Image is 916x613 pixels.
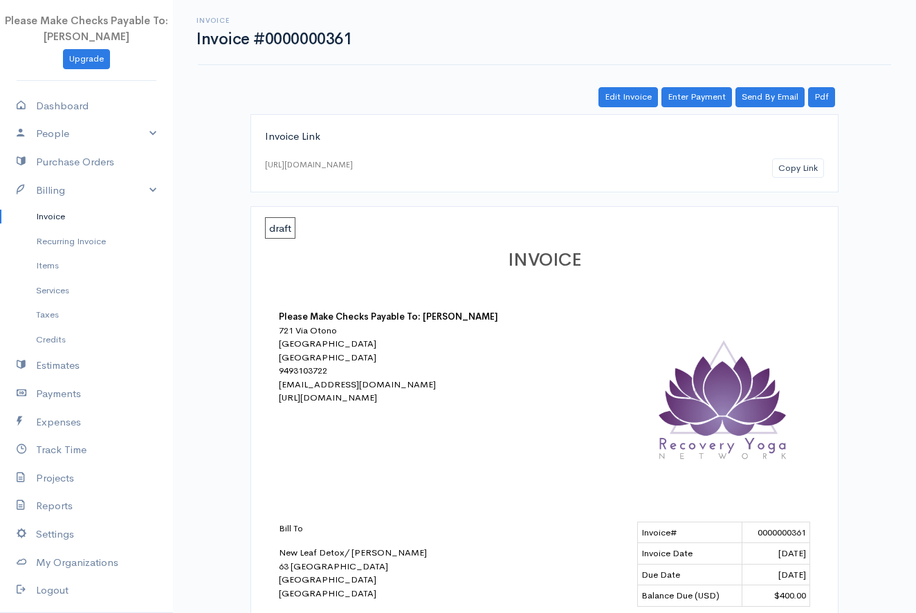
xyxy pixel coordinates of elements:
[742,543,809,565] td: [DATE]
[279,522,521,536] p: Bill To
[279,522,521,601] div: New Leaf Detox/ [PERSON_NAME] 63 [GEOGRAPHIC_DATA] [GEOGRAPHIC_DATA] [GEOGRAPHIC_DATA]
[279,311,498,322] b: Please Make Checks Payable To: [PERSON_NAME]
[63,49,110,69] a: Upgrade
[735,87,805,107] a: Send By Email
[265,158,353,171] div: [URL][DOMAIN_NAME]
[661,87,732,107] a: Enter Payment
[742,564,809,585] td: [DATE]
[742,522,809,543] td: 0000000361
[265,217,295,239] span: draft
[196,17,351,24] h6: Invoice
[638,564,742,585] td: Due Date
[808,87,835,107] a: Pdf
[279,324,521,405] div: 721 Via Otono [GEOGRAPHIC_DATA] [GEOGRAPHIC_DATA] 9493103722 [EMAIL_ADDRESS][DOMAIN_NAME] [URL][D...
[196,30,351,48] h1: Invoice #0000000361
[5,14,168,43] span: Please Make Checks Payable To: [PERSON_NAME]
[638,585,742,607] td: Balance Due (USD)
[638,543,742,565] td: Invoice Date
[637,310,810,483] img: logo-37132.png
[598,87,658,107] a: Edit Invoice
[742,585,809,607] td: $400.00
[772,158,824,179] button: Copy Link
[279,250,810,271] h1: INVOICE
[638,522,742,543] td: Invoice#
[265,129,824,145] div: Invoice Link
